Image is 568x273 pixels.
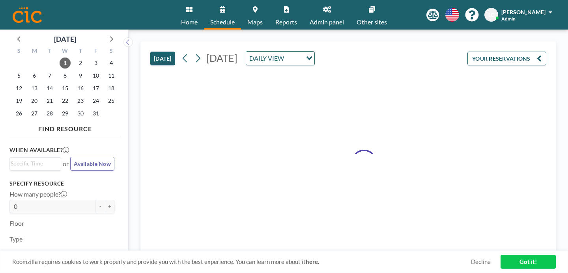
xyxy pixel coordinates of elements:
[90,83,101,94] span: Friday, October 17, 2025
[247,19,263,25] span: Maps
[13,70,24,81] span: Sunday, October 5, 2025
[106,83,117,94] span: Saturday, October 18, 2025
[181,19,198,25] span: Home
[13,95,24,106] span: Sunday, October 19, 2025
[248,53,286,63] span: DAILY VIEW
[54,33,76,45] div: [DATE]
[74,160,111,167] span: Available Now
[488,11,494,19] span: LC
[12,258,471,266] span: Roomzilla requires cookies to work properly and provide you with the best experience. You can lea...
[306,258,319,265] a: here.
[246,52,314,65] div: Search for option
[501,9,546,15] span: [PERSON_NAME]
[9,122,121,133] h4: FIND RESOURCE
[310,19,344,25] span: Admin panel
[275,19,297,25] span: Reports
[58,46,73,57] div: W
[88,46,103,57] div: F
[105,200,114,213] button: +
[29,83,40,94] span: Monday, October 13, 2025
[75,70,86,81] span: Thursday, October 9, 2025
[501,16,516,22] span: Admin
[75,95,86,106] span: Thursday, October 23, 2025
[106,70,117,81] span: Saturday, October 11, 2025
[90,58,101,69] span: Friday, October 3, 2025
[10,158,61,169] div: Search for option
[106,95,117,106] span: Saturday, October 25, 2025
[11,46,27,57] div: S
[11,159,56,168] input: Search for option
[60,95,71,106] span: Wednesday, October 22, 2025
[73,46,88,57] div: T
[106,58,117,69] span: Saturday, October 4, 2025
[29,108,40,119] span: Monday, October 27, 2025
[467,52,546,65] button: YOUR RESERVATIONS
[95,200,105,213] button: -
[206,52,237,64] span: [DATE]
[13,7,42,23] img: organization-logo
[210,19,235,25] span: Schedule
[13,108,24,119] span: Sunday, October 26, 2025
[70,157,114,171] button: Available Now
[60,108,71,119] span: Wednesday, October 29, 2025
[471,258,491,266] a: Decline
[60,83,71,94] span: Wednesday, October 15, 2025
[103,46,119,57] div: S
[42,46,58,57] div: T
[27,46,42,57] div: M
[9,180,114,187] h3: Specify resource
[9,235,22,243] label: Type
[9,219,24,227] label: Floor
[44,108,55,119] span: Tuesday, October 28, 2025
[357,19,387,25] span: Other sites
[75,108,86,119] span: Thursday, October 30, 2025
[286,53,301,63] input: Search for option
[90,95,101,106] span: Friday, October 24, 2025
[44,95,55,106] span: Tuesday, October 21, 2025
[9,190,67,198] label: How many people?
[60,58,71,69] span: Wednesday, October 1, 2025
[29,95,40,106] span: Monday, October 20, 2025
[44,83,55,94] span: Tuesday, October 14, 2025
[90,108,101,119] span: Friday, October 31, 2025
[29,70,40,81] span: Monday, October 6, 2025
[150,52,175,65] button: [DATE]
[501,255,556,269] a: Got it!
[75,83,86,94] span: Thursday, October 16, 2025
[60,70,71,81] span: Wednesday, October 8, 2025
[13,83,24,94] span: Sunday, October 12, 2025
[63,160,69,168] span: or
[44,70,55,81] span: Tuesday, October 7, 2025
[75,58,86,69] span: Thursday, October 2, 2025
[90,70,101,81] span: Friday, October 10, 2025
